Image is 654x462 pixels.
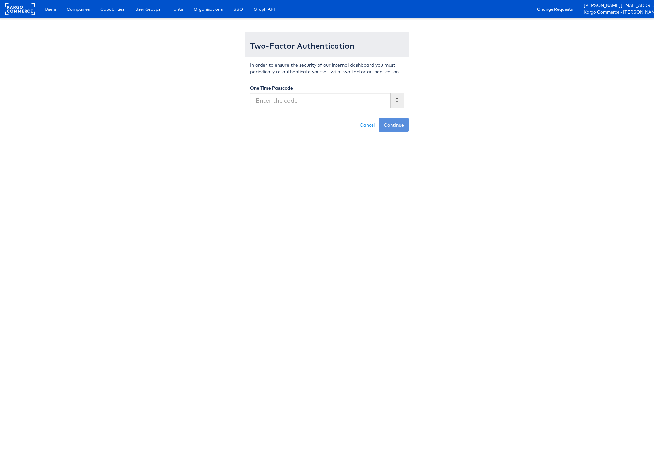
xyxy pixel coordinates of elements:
button: Continue [379,118,409,132]
a: Capabilities [96,3,129,15]
a: Users [40,3,61,15]
h3: Two-Factor Authentication [250,42,404,50]
span: Companies [67,6,90,12]
a: Fonts [166,3,188,15]
span: User Groups [135,6,160,12]
a: Kargo Commerce - [PERSON_NAME] [584,9,649,16]
input: Enter the code [250,93,391,108]
a: Organisations [189,3,227,15]
label: One Time Passcode [250,85,293,91]
a: Companies [62,3,95,15]
a: [PERSON_NAME][EMAIL_ADDRESS][PERSON_NAME][DOMAIN_NAME] [584,2,649,9]
p: In order to ensure the security of our internal dashboard you must periodically re-authenticate y... [250,62,404,75]
span: Graph API [254,6,275,12]
a: Cancel [356,118,379,132]
span: Capabilities [100,6,124,12]
span: SSO [233,6,243,12]
a: SSO [228,3,248,15]
span: Organisations [194,6,223,12]
a: Change Requests [532,3,578,15]
a: User Groups [130,3,165,15]
span: Users [45,6,56,12]
span: Fonts [171,6,183,12]
a: Graph API [249,3,280,15]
